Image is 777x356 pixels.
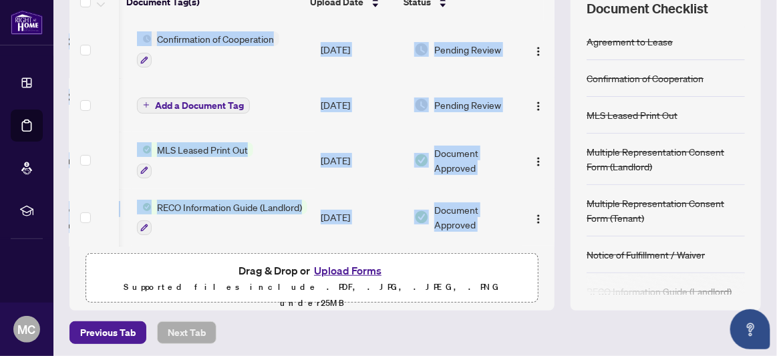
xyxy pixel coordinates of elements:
[414,98,429,112] img: Document Status
[533,46,544,57] img: Logo
[155,101,244,110] span: Add a Document Tag
[310,262,385,279] button: Upload Forms
[528,150,549,171] button: Logo
[152,200,307,214] span: RECO Information Guide (Landlord)
[587,108,677,122] div: MLS Leased Print Out
[137,96,250,114] button: Add a Document Tag
[315,78,409,132] td: [DATE]
[434,98,501,112] span: Pending Review
[315,246,409,303] td: [DATE]
[587,196,745,225] div: Multiple Representation Consent Form (Tenant)
[434,42,501,57] span: Pending Review
[533,214,544,224] img: Logo
[414,42,429,57] img: Document Status
[157,321,216,344] button: Next Tab
[18,320,36,339] span: MC
[315,21,409,78] td: [DATE]
[528,206,549,228] button: Logo
[143,102,150,108] span: plus
[86,254,538,319] span: Drag & Drop orUpload FormsSupported files include .PDF, .JPG, .JPEG, .PNG under25MB
[587,247,705,262] div: Notice of Fulfillment / Waiver
[587,34,673,49] div: Agreement to Lease
[152,31,279,46] span: Confirmation of Cooperation
[528,39,549,60] button: Logo
[414,153,429,168] img: Document Status
[80,322,136,343] span: Previous Tab
[533,156,544,167] img: Logo
[137,31,152,46] img: Status Icon
[315,132,409,189] td: [DATE]
[137,200,152,214] img: Status Icon
[137,142,253,178] button: Status IconMLS Leased Print Out
[434,146,517,175] span: Document Approved
[587,144,745,174] div: Multiple Representation Consent Form (Landlord)
[414,210,429,224] img: Document Status
[137,200,307,236] button: Status IconRECO Information Guide (Landlord)
[11,10,43,35] img: logo
[137,31,279,67] button: Status IconConfirmation of Cooperation
[730,309,770,349] button: Open asap
[137,142,152,157] img: Status Icon
[533,101,544,112] img: Logo
[315,189,409,246] td: [DATE]
[239,262,385,279] span: Drag & Drop or
[94,279,530,311] p: Supported files include .PDF, .JPG, .JPEG, .PNG under 25 MB
[152,142,253,157] span: MLS Leased Print Out
[434,202,517,232] span: Document Approved
[69,321,146,344] button: Previous Tab
[528,94,549,116] button: Logo
[137,98,250,114] button: Add a Document Tag
[587,71,704,85] div: Confirmation of Cooperation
